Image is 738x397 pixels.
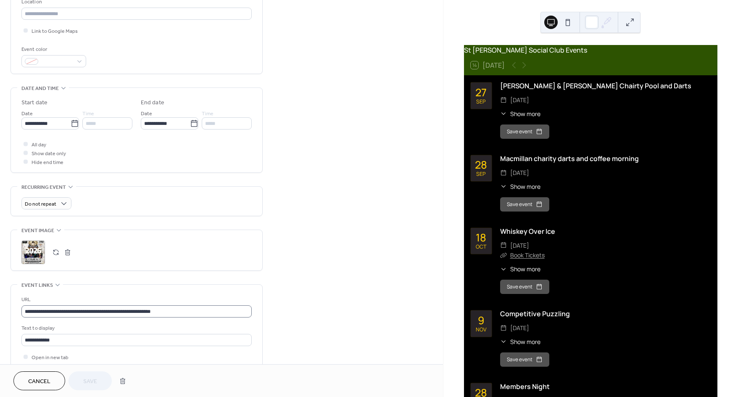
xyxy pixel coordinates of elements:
[500,154,711,164] div: Macmillan charity darts and coffee morning
[510,95,529,105] span: [DATE]
[476,244,486,250] div: Oct
[500,323,507,333] div: ​
[32,353,69,362] span: Open in new tab
[500,182,507,191] div: ​
[28,377,50,386] span: Cancel
[510,251,545,259] a: Book Tickets
[21,281,53,290] span: Event links
[500,241,507,251] div: ​
[510,168,529,178] span: [DATE]
[510,241,529,251] span: [DATE]
[21,183,66,192] span: Recurring event
[510,323,529,333] span: [DATE]
[500,309,711,319] div: Competitive Puzzling
[476,172,486,177] div: Sep
[32,140,46,149] span: All day
[32,149,66,158] span: Show date only
[21,226,54,235] span: Event image
[141,98,164,107] div: End date
[21,295,250,304] div: URL
[476,99,486,105] div: Sep
[500,168,507,178] div: ​
[32,27,78,36] span: Link to Google Maps
[500,227,555,236] a: Whiskey Over Ice
[500,182,540,191] button: ​Show more
[475,87,487,98] div: 27
[464,45,717,55] div: St [PERSON_NAME] Social Club Events
[82,109,94,118] span: Time
[500,280,549,294] button: Save event
[500,109,540,118] button: ​Show more
[25,199,56,209] span: Do not repeat
[510,109,540,118] span: Show more
[500,95,507,105] div: ​
[500,109,507,118] div: ​
[500,265,507,273] div: ​
[500,352,549,367] button: Save event
[500,81,711,91] div: [PERSON_NAME] & [PERSON_NAME] Chairty Pool and Darts
[21,241,45,264] div: ;
[13,371,65,390] button: Cancel
[500,265,540,273] button: ​Show more
[500,124,549,139] button: Save event
[202,109,213,118] span: Time
[510,265,540,273] span: Show more
[21,98,47,107] div: Start date
[500,381,711,392] div: Members Night
[500,197,549,212] button: Save event
[141,109,152,118] span: Date
[21,84,59,93] span: Date and time
[21,324,250,333] div: Text to display
[21,45,84,54] div: Event color
[500,337,507,346] div: ​
[500,337,540,346] button: ​Show more
[478,315,485,326] div: 9
[475,159,487,170] div: 28
[500,250,507,260] div: ​
[476,327,487,333] div: Nov
[32,158,63,167] span: Hide end time
[21,109,33,118] span: Date
[510,182,540,191] span: Show more
[476,232,486,243] div: 18
[510,337,540,346] span: Show more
